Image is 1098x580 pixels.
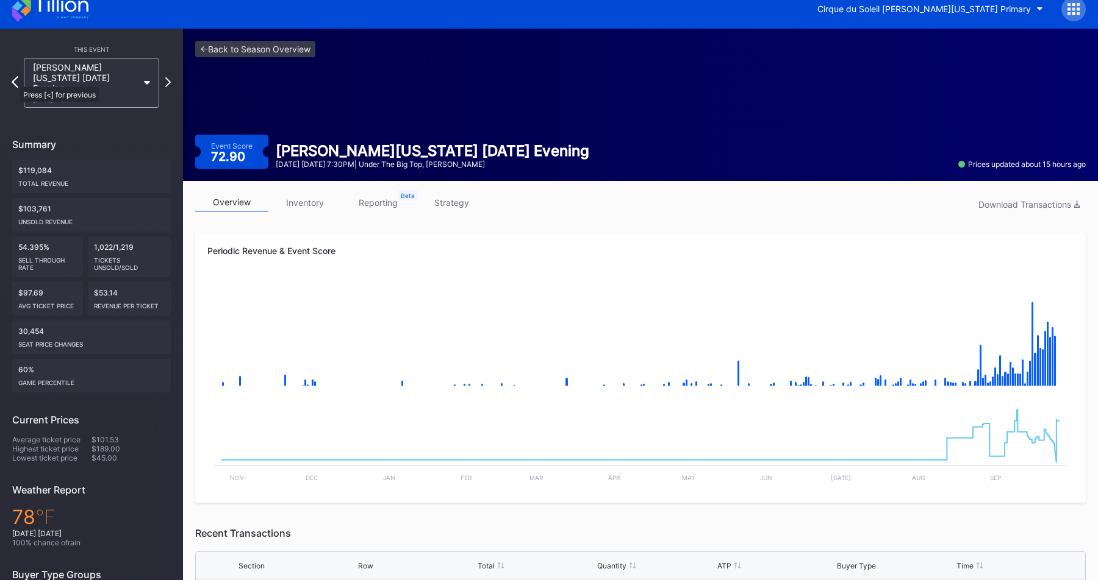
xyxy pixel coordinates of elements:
[18,297,77,309] div: Avg ticket price
[978,199,1080,210] div: Download Transactions
[383,474,395,481] text: Jan
[230,474,244,481] text: Nov
[18,336,165,348] div: seat price changes
[956,561,974,570] div: Time
[33,62,138,104] div: [PERSON_NAME][US_STATE] [DATE] Evening
[195,193,268,212] a: overview
[12,538,171,547] div: 100 % chance of rain
[608,474,620,481] text: Apr
[306,474,318,481] text: Dec
[12,359,171,392] div: 60%
[18,374,165,386] div: Game percentile
[12,529,171,538] div: [DATE] [DATE]
[12,46,171,53] div: This Event
[211,150,248,163] div: 72.90
[12,505,171,529] div: 78
[94,297,165,309] div: Revenue per ticket
[12,236,83,277] div: 54.395%
[94,252,165,271] div: Tickets Unsold/Sold
[239,561,265,570] div: Section
[268,193,342,212] a: inventory
[91,444,171,453] div: $189.00
[91,435,171,444] div: $101.53
[35,505,56,529] span: ℉
[478,561,495,570] div: Total
[990,474,1001,481] text: Sep
[12,320,171,354] div: 30,454
[207,277,1074,399] svg: Chart title
[837,561,876,570] div: Buyer Type
[415,193,488,212] a: strategy
[88,236,171,277] div: 1,022/1,219
[18,175,165,187] div: Total Revenue
[717,561,731,570] div: ATP
[817,4,1031,14] div: Cirque du Soleil [PERSON_NAME][US_STATE] Primary
[12,160,171,193] div: $119,084
[12,444,91,453] div: Highest ticket price
[831,474,851,481] text: [DATE]
[358,561,373,570] div: Row
[958,160,1086,169] div: Prices updated about 15 hours ago
[342,193,415,212] a: reporting
[12,484,171,496] div: Weather Report
[12,435,91,444] div: Average ticket price
[276,142,589,160] div: [PERSON_NAME][US_STATE] [DATE] Evening
[972,196,1086,213] button: Download Transactions
[211,141,253,150] div: Event Score
[195,41,315,57] a: <-Back to Season Overview
[12,453,91,462] div: Lowest ticket price
[760,474,772,481] text: Jun
[12,138,171,150] div: Summary
[207,246,1074,256] div: Periodic Revenue & Event Score
[91,453,171,462] div: $45.00
[529,474,544,481] text: Mar
[12,282,83,316] div: $97.69
[597,561,626,570] div: Quantity
[18,213,165,225] div: Unsold Revenue
[912,474,925,481] text: Aug
[12,198,171,232] div: $103,761
[682,474,695,481] text: May
[88,282,171,316] div: $53.14
[12,414,171,426] div: Current Prices
[276,160,589,169] div: [DATE] [DATE] 7:30PM | Under the Big Top, [PERSON_NAME]
[195,527,1086,539] div: Recent Transactions
[18,252,77,271] div: Sell Through Rate
[33,96,138,104] div: [DATE] 7:30PM
[207,399,1074,490] svg: Chart title
[461,474,472,481] text: Feb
